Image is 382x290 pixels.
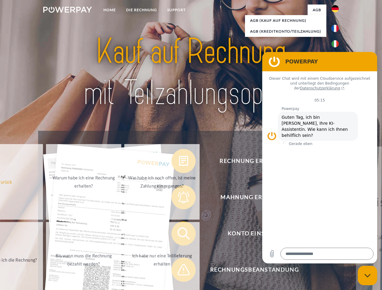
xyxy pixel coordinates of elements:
[58,29,324,116] img: title-powerpay_de.svg
[245,26,326,37] a: AGB (Kreditkonto/Teilzahlung)
[121,5,162,15] a: DIE RECHNUNG
[331,25,339,32] img: fr
[171,221,329,246] button: Konto einsehen
[180,221,328,246] span: Konto einsehen
[180,258,328,282] span: Rechnungsbeanstandung
[50,252,118,268] div: Bis wann muss die Rechnung bezahlt werden?
[308,5,326,15] a: agb
[124,144,200,220] a: Was habe ich noch offen, ist meine Zahlung eingegangen?
[128,174,196,190] div: Was habe ich noch offen, ist meine Zahlung eingegangen?
[358,266,377,285] iframe: Schaltfläche zum Öffnen des Messaging-Fensters; Konversation läuft
[331,5,339,12] img: de
[171,258,329,282] button: Rechnungsbeanstandung
[245,15,326,26] a: AGB (Kauf auf Rechnung)
[43,7,92,13] img: logo-powerpay-white.svg
[262,52,377,263] iframe: Messaging-Fenster
[128,252,196,268] div: Ich habe nur eine Teillieferung erhalten
[50,174,118,190] div: Warum habe ich eine Rechnung erhalten?
[331,40,339,47] img: it
[98,5,121,15] a: Home
[162,5,191,15] a: SUPPORT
